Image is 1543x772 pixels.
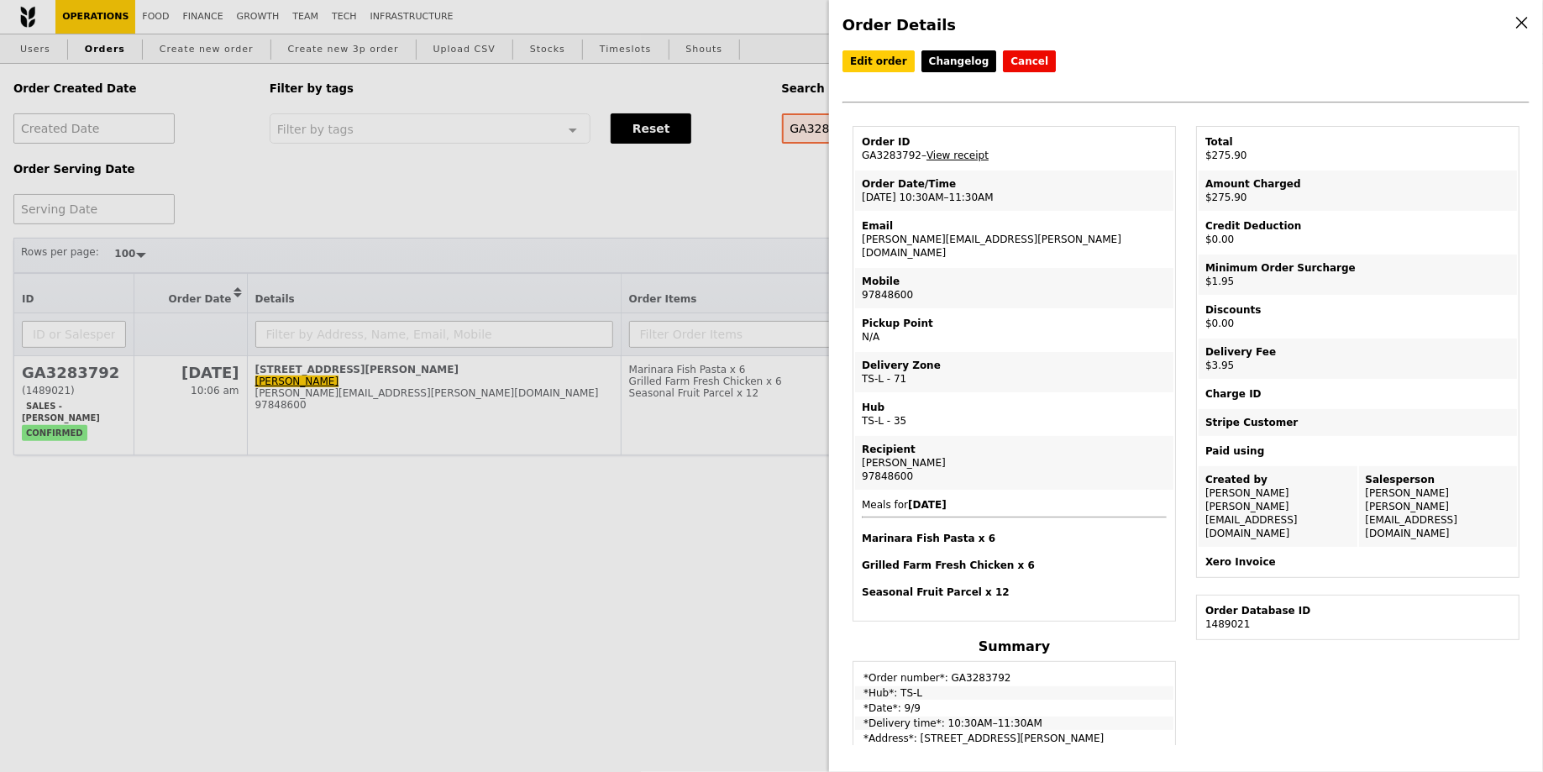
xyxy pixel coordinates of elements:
[853,638,1176,654] h4: Summary
[862,275,1167,288] div: Mobile
[862,317,1167,330] div: Pickup Point
[1205,555,1510,569] div: Xero Invoice
[855,732,1173,745] td: *Address*: [STREET_ADDRESS][PERSON_NAME]
[1205,135,1510,149] div: Total
[855,352,1173,392] td: TS-L - 71
[862,443,1167,456] div: Recipient
[1199,466,1357,547] td: [PERSON_NAME] [PERSON_NAME][EMAIL_ADDRESS][DOMAIN_NAME]
[862,499,1167,599] span: Meals for
[1199,297,1517,337] td: $0.00
[862,559,1167,572] h4: Grilled Farm Fresh Chicken x 6
[1205,177,1510,191] div: Amount Charged
[862,586,1167,599] h4: Seasonal Fruit Parcel x 12
[862,456,1167,470] div: [PERSON_NAME]
[842,50,915,72] a: Edit order
[908,499,947,511] b: [DATE]
[921,50,997,72] a: Changelog
[862,135,1167,149] div: Order ID
[855,701,1173,715] td: *Date*: 9/9
[1205,604,1510,617] div: Order Database ID
[1205,219,1510,233] div: Credit Deduction
[1205,444,1510,458] div: Paid using
[855,394,1173,434] td: TS-L - 35
[855,310,1173,350] td: N/A
[926,150,989,161] a: View receipt
[1366,473,1511,486] div: Salesperson
[855,268,1173,308] td: 97848600
[855,717,1173,730] td: *Delivery time*: 10:30AM–11:30AM
[862,219,1167,233] div: Email
[1199,339,1517,379] td: $3.95
[1205,345,1510,359] div: Delivery Fee
[1205,416,1510,429] div: Stripe Customer
[862,401,1167,414] div: Hub
[855,129,1173,169] td: GA3283792
[862,532,1167,545] h4: Marinara Fish Pasta x 6
[1199,213,1517,253] td: $0.00
[862,177,1167,191] div: Order Date/Time
[855,686,1173,700] td: *Hub*: TS-L
[1205,261,1510,275] div: Minimum Order Surcharge
[862,470,1167,483] div: 97848600
[1199,255,1517,295] td: $1.95
[842,16,956,34] span: Order Details
[921,150,926,161] span: –
[1205,387,1510,401] div: Charge ID
[1199,597,1517,638] td: 1489021
[855,171,1173,211] td: [DATE] 10:30AM–11:30AM
[1205,473,1351,486] div: Created by
[1003,50,1056,72] button: Cancel
[855,664,1173,685] td: *Order number*: GA3283792
[1205,303,1510,317] div: Discounts
[1359,466,1518,547] td: [PERSON_NAME] [PERSON_NAME][EMAIL_ADDRESS][DOMAIN_NAME]
[862,359,1167,372] div: Delivery Zone
[1199,129,1517,169] td: $275.90
[1199,171,1517,211] td: $275.90
[855,213,1173,266] td: [PERSON_NAME][EMAIL_ADDRESS][PERSON_NAME][DOMAIN_NAME]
